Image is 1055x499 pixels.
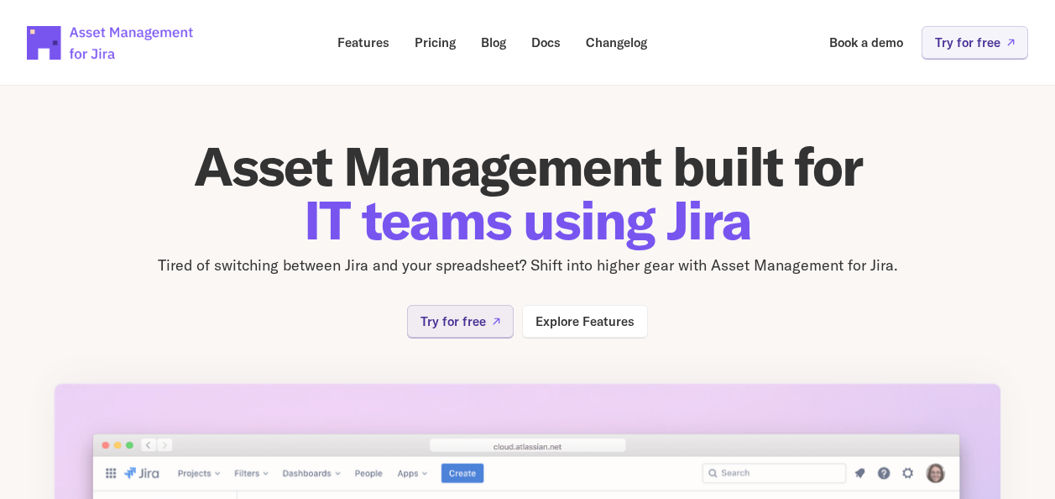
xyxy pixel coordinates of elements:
a: Try for free [922,26,1028,59]
a: Blog [469,26,518,59]
a: Features [326,26,401,59]
p: Explore Features [535,315,635,328]
p: Tired of switching between Jira and your spreadsheet? Shift into higher gear with Asset Managemen... [54,254,1001,278]
a: Try for free [407,305,514,338]
p: Docs [531,36,561,49]
p: Try for free [935,36,1000,49]
h1: Asset Management built for [54,139,1001,247]
a: Explore Features [522,305,648,338]
p: Book a demo [829,36,903,49]
a: Pricing [403,26,467,59]
p: Try for free [420,315,486,328]
p: Blog [481,36,506,49]
a: Docs [520,26,572,59]
a: Changelog [574,26,659,59]
span: IT teams using Jira [304,186,751,254]
p: Features [337,36,389,49]
p: Changelog [586,36,647,49]
a: Book a demo [817,26,915,59]
p: Pricing [415,36,456,49]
